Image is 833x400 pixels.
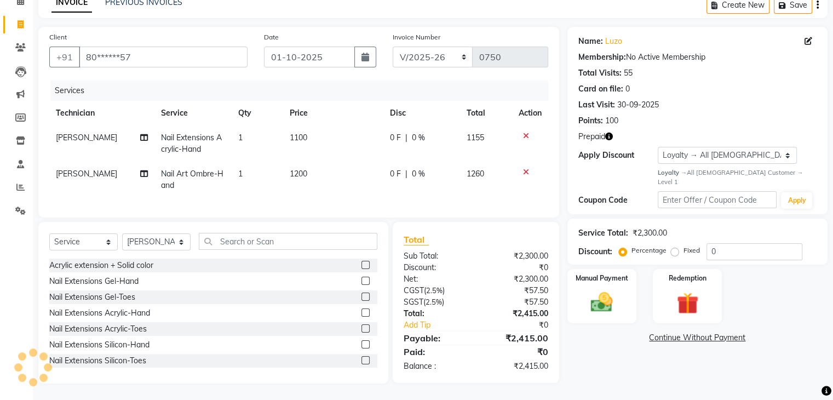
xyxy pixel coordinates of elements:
[395,345,476,358] div: Paid:
[578,131,605,142] span: Prepaid
[578,150,658,161] div: Apply Discount
[232,101,283,125] th: Qty
[56,133,117,142] span: [PERSON_NAME]
[578,99,615,111] div: Last Visit:
[79,47,248,67] input: Search by Name/Mobile/Email/Code
[578,83,623,95] div: Card on file:
[404,297,423,307] span: SGST
[605,115,618,127] div: 100
[199,233,377,250] input: Search or Scan
[404,285,424,295] span: CGST
[405,132,407,144] span: |
[467,133,484,142] span: 1155
[49,101,154,125] th: Technician
[49,276,139,287] div: Nail Extensions Gel-Hand
[781,192,812,209] button: Apply
[49,292,135,303] div: Nail Extensions Gel-Toes
[50,81,556,101] div: Services
[631,245,667,255] label: Percentage
[395,250,476,262] div: Sub Total:
[264,32,279,42] label: Date
[412,168,425,180] span: 0 %
[283,101,383,125] th: Price
[154,101,232,125] th: Service
[576,273,628,283] label: Manual Payment
[49,307,150,319] div: Nail Extensions Acrylic-Hand
[476,296,556,308] div: ₹57.50
[625,83,630,95] div: 0
[395,262,476,273] div: Discount:
[412,132,425,144] span: 0 %
[238,169,243,179] span: 1
[395,296,476,308] div: ( )
[658,168,817,187] div: All [DEMOGRAPHIC_DATA] Customer → Level 1
[161,169,223,190] span: Nail Art Ombre-Hand
[578,52,817,63] div: No Active Membership
[683,245,700,255] label: Fixed
[578,195,658,206] div: Coupon Code
[393,32,440,42] label: Invoice Number
[395,319,489,331] a: Add Tip
[578,67,622,79] div: Total Visits:
[49,32,67,42] label: Client
[290,133,307,142] span: 1100
[578,246,612,258] div: Discount:
[460,101,512,125] th: Total
[390,168,401,180] span: 0 F
[395,308,476,319] div: Total:
[395,361,476,372] div: Balance :
[395,273,476,285] div: Net:
[476,262,556,273] div: ₹0
[578,227,628,239] div: Service Total:
[395,285,476,296] div: ( )
[404,234,429,245] span: Total
[584,290,619,315] img: _cash.svg
[476,273,556,285] div: ₹2,300.00
[49,355,146,367] div: Nail Extensions Silicon-Toes
[161,133,222,154] span: Nail Extensions Acrylic-Hand
[658,191,777,208] input: Enter Offer / Coupon Code
[56,169,117,179] span: [PERSON_NAME]
[624,67,633,79] div: 55
[426,298,442,306] span: 2.5%
[395,332,476,345] div: Payable:
[570,332,825,344] a: Continue Without Payment
[476,285,556,296] div: ₹57.50
[578,115,603,127] div: Points:
[49,323,147,335] div: Nail Extensions Acrylic-Toes
[49,260,153,271] div: Acrylic extension + Solid color
[467,169,484,179] span: 1260
[290,169,307,179] span: 1200
[633,227,667,239] div: ₹2,300.00
[578,52,626,63] div: Membership:
[670,290,705,317] img: _gift.svg
[658,169,687,176] strong: Loyalty →
[578,36,603,47] div: Name:
[405,168,407,180] span: |
[238,133,243,142] span: 1
[669,273,706,283] label: Redemption
[512,101,548,125] th: Action
[489,319,556,331] div: ₹0
[426,286,443,295] span: 2.5%
[476,361,556,372] div: ₹2,415.00
[476,345,556,358] div: ₹0
[390,132,401,144] span: 0 F
[476,332,556,345] div: ₹2,415.00
[49,339,150,351] div: Nail Extensions Silicon-Hand
[617,99,659,111] div: 30-09-2025
[383,101,460,125] th: Disc
[605,36,622,47] a: Luzo
[476,250,556,262] div: ₹2,300.00
[49,47,80,67] button: +91
[476,308,556,319] div: ₹2,415.00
